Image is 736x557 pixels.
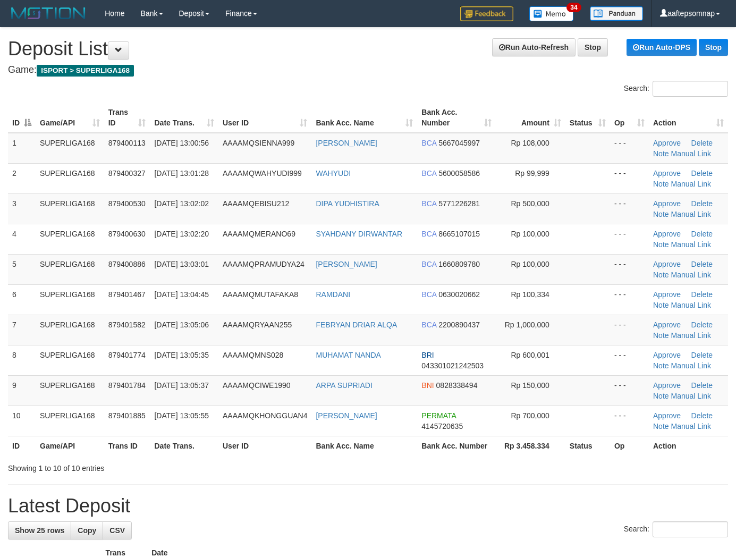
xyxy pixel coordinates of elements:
span: BCA [421,199,436,208]
label: Search: [624,521,728,537]
a: Approve [653,411,681,420]
td: SUPERLIGA168 [36,193,104,224]
th: Bank Acc. Name: activate to sort column ascending [311,103,417,133]
span: 879400630 [108,230,146,238]
th: Rp 3.458.334 [496,436,565,455]
th: Trans ID: activate to sort column ascending [104,103,150,133]
span: [DATE] 13:02:02 [154,199,208,208]
a: Delete [691,169,713,178]
a: Delete [691,290,713,299]
a: ARPA SUPRIADI [316,381,372,390]
a: [PERSON_NAME] [316,411,377,420]
a: Approve [653,169,681,178]
a: Note [653,361,669,370]
a: DIPA YUDHISTIRA [316,199,379,208]
a: Show 25 rows [8,521,71,539]
a: Delete [691,320,713,329]
a: Manual Link [671,149,711,158]
td: SUPERLIGA168 [36,406,104,436]
span: AAAAMQKHONGGUAN4 [223,411,307,420]
span: Rp 100,334 [511,290,549,299]
span: 879400886 [108,260,146,268]
a: Note [653,301,669,309]
a: Note [653,271,669,279]
span: 34 [566,3,581,12]
th: ID: activate to sort column descending [8,103,36,133]
th: Action [649,436,728,455]
a: Note [653,210,669,218]
span: Copy 5771226281 to clipboard [438,199,480,208]
a: Manual Link [671,331,711,340]
a: Note [653,331,669,340]
th: Bank Acc. Name [311,436,417,455]
a: Delete [691,199,713,208]
a: Manual Link [671,271,711,279]
a: Note [653,422,669,431]
a: Approve [653,260,681,268]
a: Manual Link [671,240,711,249]
span: AAAAMQMNS028 [223,351,283,359]
span: AAAAMQSIENNA999 [223,139,294,147]
span: BCA [421,230,436,238]
a: Delete [691,230,713,238]
span: AAAAMQPRAMUDYA24 [223,260,304,268]
td: - - - [610,224,649,254]
td: - - - [610,406,649,436]
h4: Game: [8,65,728,75]
span: PERMATA [421,411,456,420]
th: Date Trans. [150,436,218,455]
span: Copy 4145720635 to clipboard [421,422,463,431]
td: - - - [610,315,649,345]
span: 879400327 [108,169,146,178]
a: Approve [653,351,681,359]
h1: Deposit List [8,38,728,60]
td: SUPERLIGA168 [36,163,104,193]
h1: Latest Deposit [8,495,728,517]
span: Rp 500,000 [511,199,549,208]
span: CSV [109,526,125,535]
td: - - - [610,375,649,406]
td: SUPERLIGA168 [36,345,104,375]
span: AAAAMQMERANO69 [223,230,295,238]
span: [DATE] 13:04:45 [154,290,208,299]
span: Rp 100,000 [511,230,549,238]
a: RAMDANI [316,290,350,299]
a: Manual Link [671,210,711,218]
th: Bank Acc. Number: activate to sort column ascending [417,103,496,133]
a: Delete [691,260,713,268]
span: 879400113 [108,139,146,147]
td: 3 [8,193,36,224]
a: Delete [691,139,713,147]
a: Manual Link [671,392,711,400]
span: Copy 5667045997 to clipboard [438,139,480,147]
span: [DATE] 13:02:20 [154,230,208,238]
img: MOTION_logo.png [8,5,89,21]
span: [DATE] 13:03:01 [154,260,208,268]
td: 2 [8,163,36,193]
td: 6 [8,284,36,315]
a: Delete [691,411,713,420]
a: Manual Link [671,361,711,370]
a: Note [653,149,669,158]
th: Action: activate to sort column ascending [649,103,728,133]
a: MUHAMAT NANDA [316,351,380,359]
span: Copy [78,526,96,535]
a: SYAHDANY DIRWANTAR [316,230,402,238]
a: FEBRYAN DRIAR ALQA [316,320,397,329]
span: [DATE] 13:05:55 [154,411,208,420]
span: Copy 5600058586 to clipboard [438,169,480,178]
td: 8 [8,345,36,375]
a: Approve [653,230,681,238]
a: Delete [691,351,713,359]
span: 879401885 [108,411,146,420]
td: 10 [8,406,36,436]
span: Rp 150,000 [511,381,549,390]
img: Feedback.jpg [460,6,513,21]
span: BCA [421,320,436,329]
span: BNI [421,381,434,390]
a: Stop [578,38,608,56]
span: [DATE] 13:01:28 [154,169,208,178]
a: Manual Link [671,301,711,309]
a: Approve [653,139,681,147]
span: AAAAMQRYAAN255 [223,320,292,329]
